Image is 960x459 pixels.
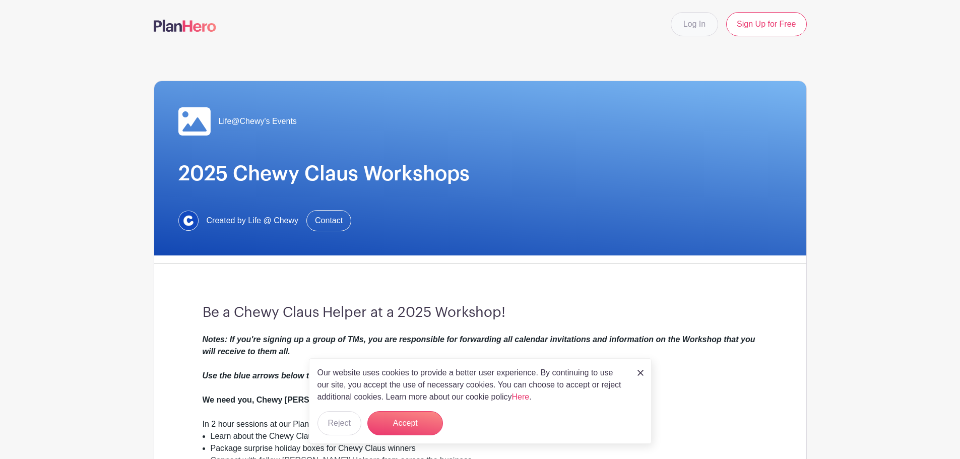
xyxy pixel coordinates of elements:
a: Contact [306,210,351,231]
button: Accept [367,411,443,435]
li: Package surprise holiday boxes for Chewy Claus winners [211,442,758,454]
em: Notes: If you're signing up a group of TMs, you are responsible for forwarding all calendar invit... [203,335,755,380]
h3: Be a Chewy Claus Helper at a 2025 Workshop! [203,304,758,321]
strong: We need you, Chewy [PERSON_NAME] Helpers, to bring the magic to life at the Chewy Claus Workshops! [203,396,607,404]
p: Our website uses cookies to provide a better user experience. By continuing to use our site, you ... [317,367,627,403]
div: In 2 hour sessions at our Plantation hub, join Life@Chewy and WOW to: [203,418,758,430]
span: Life@Chewy's Events [219,115,297,127]
button: Reject [317,411,361,435]
span: Created by Life @ Chewy [207,215,299,227]
li: Learn about the Chewy Claus program, including 2025 enhancements [211,430,758,442]
a: Sign Up for Free [726,12,806,36]
img: 1629734264472.jfif [178,211,199,231]
img: logo-507f7623f17ff9eddc593b1ce0a138ce2505c220e1c5a4e2b4648c50719b7d32.svg [154,20,216,32]
a: Log In [671,12,718,36]
img: close_button-5f87c8562297e5c2d7936805f587ecaba9071eb48480494691a3f1689db116b3.svg [637,370,644,376]
h1: 2025 Chewy Claus Workshops [178,162,782,186]
a: Here [512,392,530,401]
